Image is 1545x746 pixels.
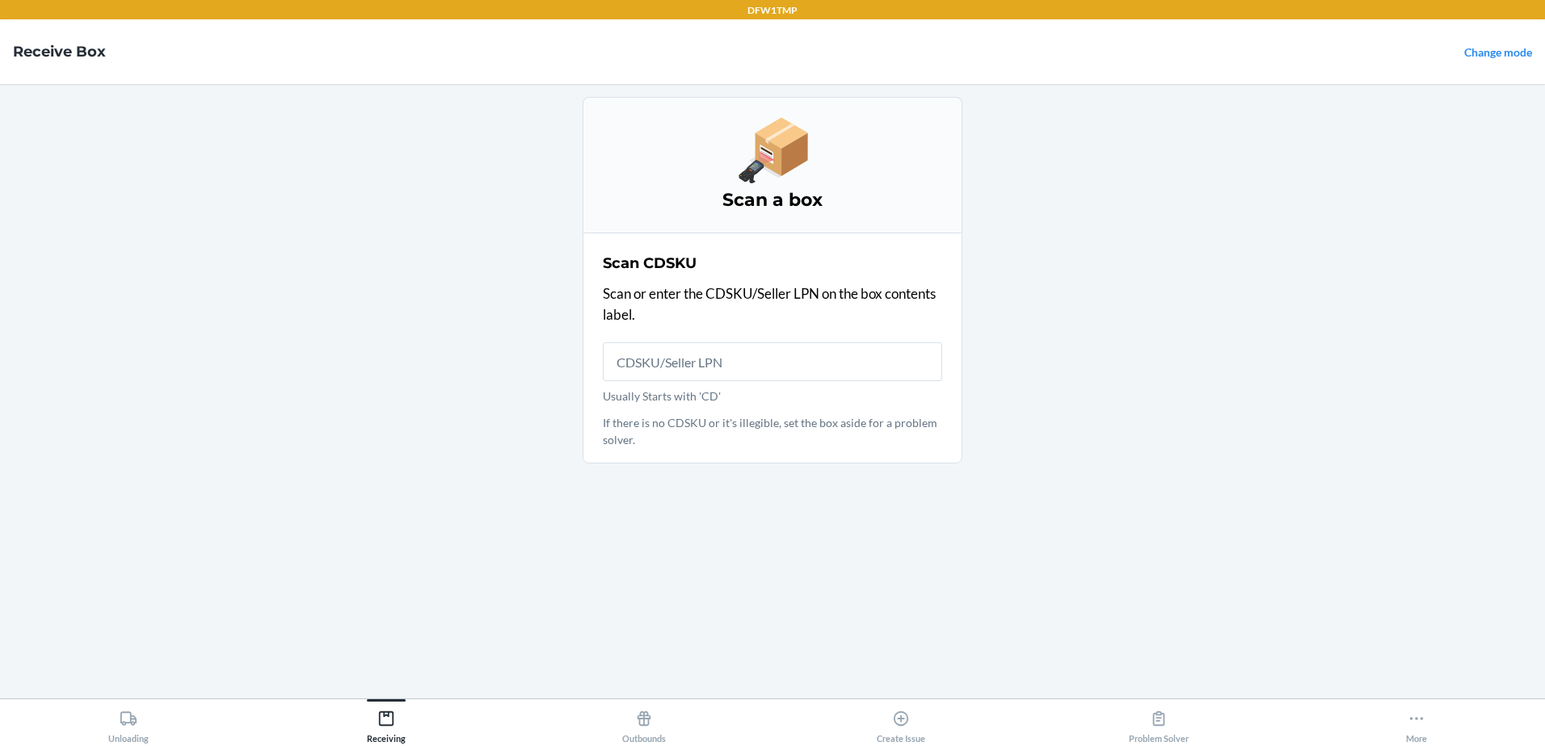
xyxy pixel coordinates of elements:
[603,253,697,274] h2: Scan CDSKU
[772,699,1030,744] button: Create Issue
[1030,699,1288,744] button: Problem Solver
[108,703,149,744] div: Unloading
[258,699,516,744] button: Receiving
[1406,703,1427,744] div: More
[515,699,772,744] button: Outbounds
[603,388,942,404] p: Usually Starts with 'CD'
[603,414,942,448] p: If there is no CDSKU or it's illegible, set the box aside for a problem solver.
[13,41,106,62] h4: Receive Box
[603,187,942,213] h3: Scan a box
[1464,45,1532,59] a: Change mode
[367,703,406,744] div: Receiving
[747,3,798,18] p: DFW1TMP
[1129,703,1189,744] div: Problem Solver
[1287,699,1545,744] button: More
[603,283,942,325] p: Scan or enter the CDSKU/Seller LPN on the box contents label.
[603,342,942,381] input: Usually Starts with 'CD'
[622,703,666,744] div: Outbounds
[877,703,925,744] div: Create Issue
